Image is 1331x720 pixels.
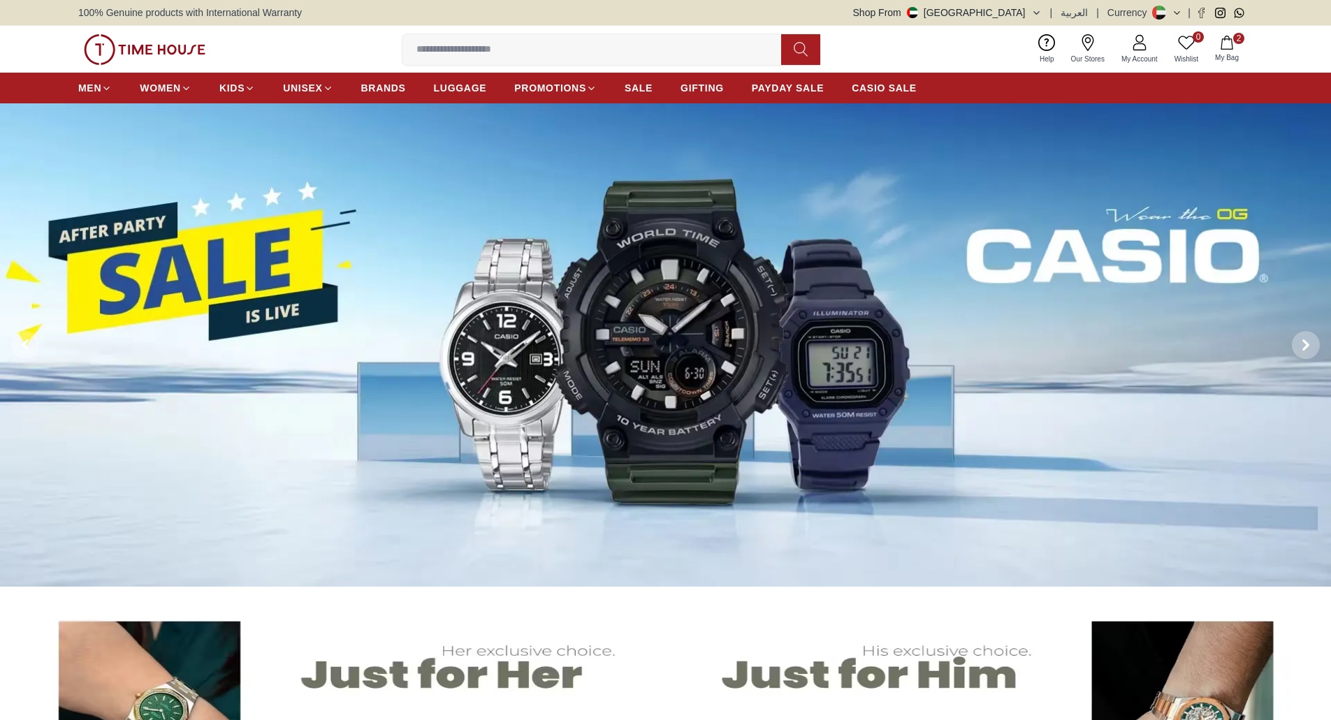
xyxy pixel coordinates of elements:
span: My Account [1116,54,1163,64]
a: Whatsapp [1234,8,1244,18]
span: BRANDS [361,81,406,95]
a: Help [1031,31,1063,67]
a: 0Wishlist [1166,31,1207,67]
a: KIDS [219,75,255,101]
button: Shop From[GEOGRAPHIC_DATA] [853,6,1042,20]
a: PAYDAY SALE [752,75,824,101]
a: Facebook [1196,8,1207,18]
a: MEN [78,75,112,101]
span: 0 [1193,31,1204,43]
span: My Bag [1209,52,1244,63]
span: | [1096,6,1099,20]
span: KIDS [219,81,245,95]
a: BRANDS [361,75,406,101]
img: ... [84,34,205,65]
button: العربية [1061,6,1088,20]
a: Our Stores [1063,31,1113,67]
span: UNISEX [283,81,322,95]
button: 2My Bag [1207,33,1247,66]
div: Currency [1107,6,1153,20]
span: | [1188,6,1191,20]
a: UNISEX [283,75,333,101]
span: WOMEN [140,81,181,95]
a: SALE [625,75,653,101]
span: 2 [1233,33,1244,44]
a: PROMOTIONS [514,75,597,101]
span: CASIO SALE [852,81,917,95]
span: 100% Genuine products with International Warranty [78,6,302,20]
a: CASIO SALE [852,75,917,101]
a: WOMEN [140,75,191,101]
a: LUGGAGE [434,75,487,101]
span: LUGGAGE [434,81,487,95]
span: PROMOTIONS [514,81,586,95]
span: Help [1034,54,1060,64]
span: GIFTING [681,81,724,95]
span: Our Stores [1065,54,1110,64]
a: Instagram [1215,8,1225,18]
img: United Arab Emirates [907,7,918,18]
span: SALE [625,81,653,95]
a: GIFTING [681,75,724,101]
span: MEN [78,81,101,95]
span: | [1050,6,1053,20]
span: PAYDAY SALE [752,81,824,95]
span: Wishlist [1169,54,1204,64]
